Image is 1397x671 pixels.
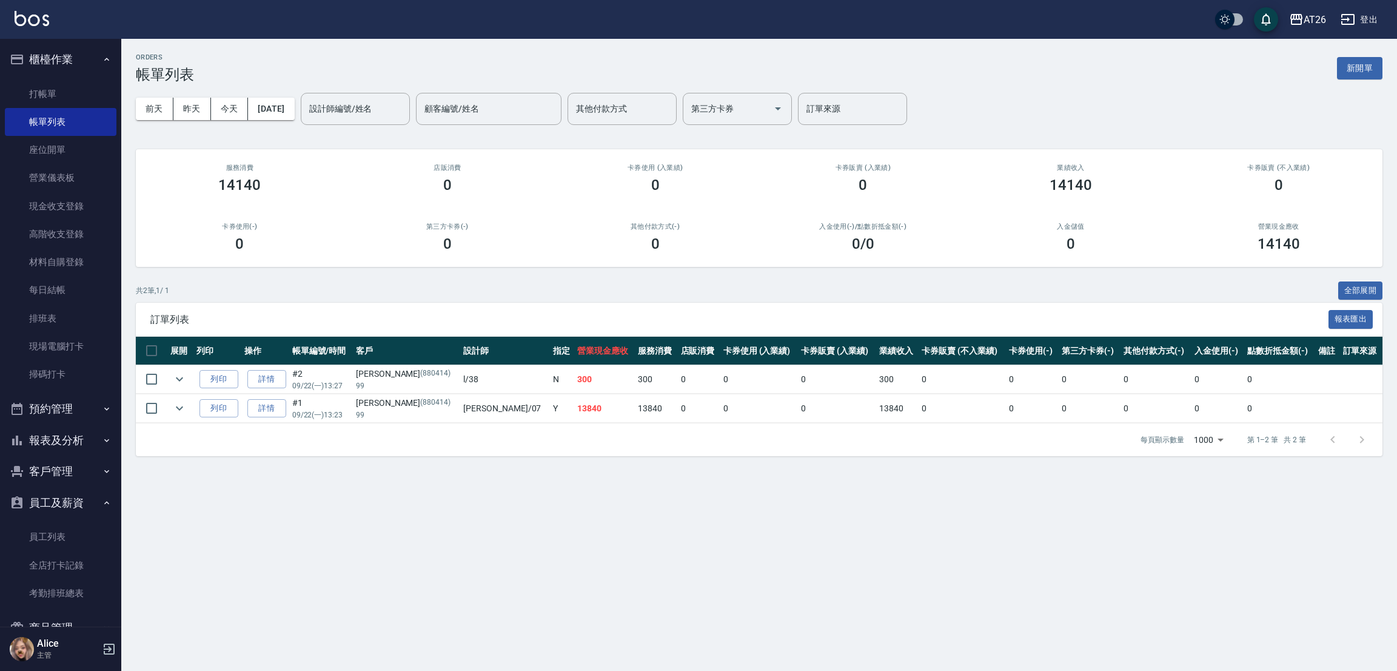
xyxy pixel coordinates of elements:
[1059,365,1121,394] td: 0
[289,365,353,394] td: #2
[1338,282,1383,300] button: 全部展開
[720,337,799,365] th: 卡券使用 (入業績)
[5,612,116,644] button: 商品管理
[460,337,550,365] th: 設計師
[651,235,660,252] h3: 0
[566,223,745,231] h2: 其他付款方式(-)
[5,192,116,220] a: 現金收支登錄
[919,394,1006,423] td: 0
[292,410,350,420] p: 09/22 (一) 13:23
[420,368,451,380] p: (880414)
[5,523,116,551] a: 員工列表
[876,394,919,423] td: 13840
[1275,177,1283,194] h3: 0
[1337,57,1382,79] button: 新開單
[460,394,550,423] td: [PERSON_NAME] /07
[1254,7,1278,32] button: save
[876,365,919,394] td: 300
[1121,365,1191,394] td: 0
[443,177,452,194] h3: 0
[1059,394,1121,423] td: 0
[859,177,867,194] h3: 0
[5,425,116,456] button: 報表及分析
[678,337,720,365] th: 店販消費
[678,365,720,394] td: 0
[5,456,116,487] button: 客戶管理
[550,394,574,423] td: Y
[635,365,677,394] td: 300
[1121,394,1191,423] td: 0
[798,394,876,423] td: 0
[876,337,919,365] th: 業績收入
[199,399,238,418] button: 列印
[574,394,635,423] td: 13840
[1121,337,1191,365] th: 其他付款方式(-)
[574,365,635,394] td: 300
[1189,164,1368,172] h2: 卡券販賣 (不入業績)
[982,164,1161,172] h2: 業績收入
[774,223,953,231] h2: 入金使用(-) /點數折抵金額(-)
[5,332,116,360] a: 現場電腦打卡
[1304,12,1326,27] div: AT26
[37,650,99,661] p: 主管
[150,314,1328,326] span: 訂單列表
[1244,394,1315,423] td: 0
[678,394,720,423] td: 0
[720,394,799,423] td: 0
[5,136,116,164] a: 座位開單
[1191,337,1244,365] th: 入金使用(-)
[798,365,876,394] td: 0
[919,365,1006,394] td: 0
[356,397,457,410] div: [PERSON_NAME]
[247,370,286,389] a: 詳情
[167,337,193,365] th: 展開
[170,370,189,388] button: expand row
[5,220,116,248] a: 高階收支登錄
[356,410,457,420] p: 99
[651,177,660,194] h3: 0
[1315,337,1339,365] th: 備註
[1337,62,1382,73] a: 新開單
[774,164,953,172] h2: 卡券販賣 (入業績)
[5,487,116,519] button: 員工及薪資
[460,365,550,394] td: l /38
[241,337,289,365] th: 操作
[199,370,238,389] button: 列印
[136,66,194,83] h3: 帳單列表
[1067,235,1075,252] h3: 0
[193,337,241,365] th: 列印
[15,11,49,26] img: Logo
[211,98,249,120] button: 今天
[1141,434,1184,445] p: 每頁顯示數量
[150,223,329,231] h2: 卡券使用(-)
[1050,177,1092,194] h3: 14140
[1189,223,1368,231] h2: 營業現金應收
[919,337,1006,365] th: 卡券販賣 (不入業績)
[1244,365,1315,394] td: 0
[1340,337,1382,365] th: 訂單來源
[136,285,169,296] p: 共 2 筆, 1 / 1
[356,380,457,391] p: 99
[1191,365,1244,394] td: 0
[574,337,635,365] th: 營業現金應收
[150,164,329,172] h3: 服務消費
[5,276,116,304] a: 每日結帳
[720,365,799,394] td: 0
[5,551,116,579] a: 全店打卡記錄
[768,99,788,118] button: Open
[248,98,294,120] button: [DATE]
[1059,337,1121,365] th: 第三方卡券(-)
[1336,8,1382,31] button: 登出
[358,223,537,231] h2: 第三方卡券(-)
[292,380,350,391] p: 09/22 (一) 13:27
[443,235,452,252] h3: 0
[5,393,116,425] button: 預約管理
[5,80,116,108] a: 打帳單
[136,53,194,61] h2: ORDERS
[635,394,677,423] td: 13840
[5,305,116,332] a: 排班表
[420,397,451,410] p: (880414)
[566,164,745,172] h2: 卡券使用 (入業績)
[247,399,286,418] a: 詳情
[356,368,457,380] div: [PERSON_NAME]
